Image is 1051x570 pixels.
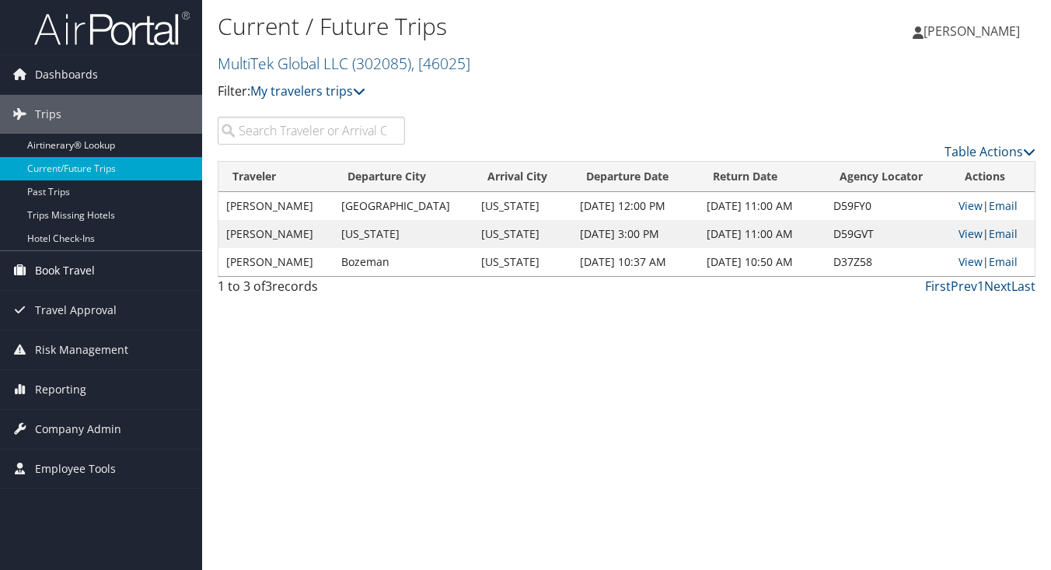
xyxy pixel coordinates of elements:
[989,226,1018,241] a: Email
[473,220,572,248] td: [US_STATE]
[218,117,405,145] input: Search Traveler or Arrival City
[951,220,1035,248] td: |
[958,198,983,213] a: View
[826,248,951,276] td: D37Z58
[989,254,1018,269] a: Email
[333,162,473,192] th: Departure City: activate to sort column ascending
[951,162,1035,192] th: Actions
[924,23,1020,40] span: [PERSON_NAME]
[951,278,977,295] a: Prev
[250,82,365,100] a: My travelers trips
[826,220,951,248] td: D59GVT
[265,278,272,295] span: 3
[699,220,826,248] td: [DATE] 11:00 AM
[958,254,983,269] a: View
[699,248,826,276] td: [DATE] 10:50 AM
[945,143,1035,160] a: Table Actions
[699,162,826,192] th: Return Date: activate to sort column ascending
[1011,278,1035,295] a: Last
[473,248,572,276] td: [US_STATE]
[473,162,572,192] th: Arrival City: activate to sort column ascending
[333,248,473,276] td: Bozeman
[35,330,128,369] span: Risk Management
[572,220,699,248] td: [DATE] 3:00 PM
[473,192,572,220] td: [US_STATE]
[218,53,470,74] a: MultiTek Global LLC
[989,198,1018,213] a: Email
[333,192,473,220] td: [GEOGRAPHIC_DATA]
[218,192,333,220] td: [PERSON_NAME]
[35,95,61,134] span: Trips
[218,82,763,102] p: Filter:
[35,370,86,409] span: Reporting
[984,278,1011,295] a: Next
[826,192,951,220] td: D59FY0
[35,449,116,488] span: Employee Tools
[572,162,699,192] th: Departure Date: activate to sort column descending
[35,410,121,449] span: Company Admin
[218,10,763,43] h1: Current / Future Trips
[35,251,95,290] span: Book Travel
[218,277,405,303] div: 1 to 3 of records
[826,162,951,192] th: Agency Locator: activate to sort column ascending
[35,55,98,94] span: Dashboards
[699,192,826,220] td: [DATE] 11:00 AM
[333,220,473,248] td: [US_STATE]
[913,8,1035,54] a: [PERSON_NAME]
[951,192,1035,220] td: |
[35,291,117,330] span: Travel Approval
[572,248,699,276] td: [DATE] 10:37 AM
[411,53,470,74] span: , [ 46025 ]
[218,220,333,248] td: [PERSON_NAME]
[958,226,983,241] a: View
[352,53,411,74] span: ( 302085 )
[951,248,1035,276] td: |
[34,10,190,47] img: airportal-logo.png
[218,248,333,276] td: [PERSON_NAME]
[218,162,333,192] th: Traveler: activate to sort column ascending
[977,278,984,295] a: 1
[572,192,699,220] td: [DATE] 12:00 PM
[925,278,951,295] a: First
